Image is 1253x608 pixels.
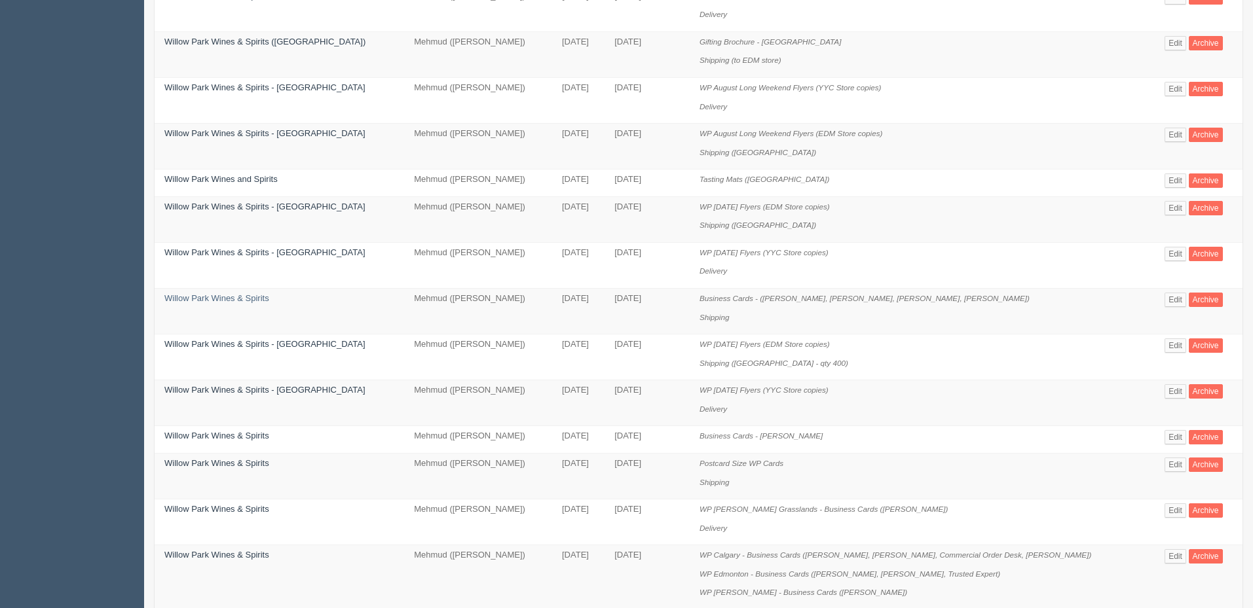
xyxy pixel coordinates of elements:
td: [DATE] [605,196,690,242]
i: WP [PERSON_NAME] Grasslands - Business Cards ([PERSON_NAME]) [700,505,948,513]
td: [DATE] [605,77,690,123]
a: Archive [1189,173,1223,188]
i: WP [DATE] Flyers (YYC Store copies) [700,248,829,257]
td: Mehmud ([PERSON_NAME]) [404,242,552,288]
a: Archive [1189,338,1223,353]
i: Delivery [700,266,727,275]
a: Archive [1189,82,1223,96]
td: Mehmud ([PERSON_NAME]) [404,380,552,426]
a: Willow Park Wines & Spirits ([GEOGRAPHIC_DATA]) [164,37,365,46]
td: [DATE] [552,170,605,197]
i: Delivery [700,102,727,111]
a: Edit [1165,128,1186,142]
a: Willow Park Wines & Spirits - [GEOGRAPHIC_DATA] [164,247,365,257]
td: [DATE] [605,453,690,499]
td: [DATE] [605,380,690,426]
td: Mehmud ([PERSON_NAME]) [404,77,552,123]
td: [DATE] [552,242,605,288]
a: Archive [1189,503,1223,518]
td: [DATE] [605,289,690,334]
i: WP [DATE] Flyers (EDM Store copies) [700,202,830,211]
i: WP Edmonton - Business Cards ([PERSON_NAME], [PERSON_NAME], Trusted Expert) [700,569,1000,578]
td: Mehmud ([PERSON_NAME]) [404,31,552,77]
a: Willow Park Wines & Spirits - [GEOGRAPHIC_DATA] [164,128,365,138]
td: Mehmud ([PERSON_NAME]) [404,170,552,197]
a: Edit [1165,338,1186,353]
i: Business Cards - ([PERSON_NAME], [PERSON_NAME], [PERSON_NAME], [PERSON_NAME]) [700,294,1030,302]
td: [DATE] [605,242,690,288]
a: Archive [1189,128,1223,142]
td: [DATE] [552,77,605,123]
a: Edit [1165,503,1186,518]
a: Archive [1189,549,1223,563]
a: Edit [1165,293,1186,307]
td: [DATE] [605,170,690,197]
i: Delivery [700,404,727,413]
td: [DATE] [552,499,605,545]
td: Mehmud ([PERSON_NAME]) [404,499,552,545]
a: Archive [1189,457,1223,472]
i: WP Calgary - Business Cards ([PERSON_NAME], [PERSON_NAME], Commercial Order Desk, [PERSON_NAME]) [700,550,1091,559]
a: Edit [1165,201,1186,215]
td: [DATE] [605,334,690,380]
a: Willow Park Wines & Spirits - [GEOGRAPHIC_DATA] [164,385,365,395]
a: Edit [1165,247,1186,261]
a: Archive [1189,293,1223,307]
a: Archive [1189,430,1223,444]
td: [DATE] [552,453,605,499]
td: [DATE] [605,499,690,545]
i: Shipping [700,478,730,486]
td: Mehmud ([PERSON_NAME]) [404,426,552,454]
a: Edit [1165,457,1186,472]
td: Mehmud ([PERSON_NAME]) [404,453,552,499]
a: Willow Park Wines & Spirits [164,431,269,440]
td: [DATE] [552,380,605,426]
i: WP August Long Weekend Flyers (YYC Store copies) [700,83,882,92]
i: Delivery [700,524,727,532]
a: Edit [1165,173,1186,188]
i: Delivery [700,10,727,18]
a: Willow Park Wines & Spirits - [GEOGRAPHIC_DATA] [164,82,365,92]
a: Archive [1189,201,1223,215]
a: Edit [1165,82,1186,96]
a: Edit [1165,384,1186,399]
a: Archive [1189,36,1223,50]
td: Mehmud ([PERSON_NAME]) [404,334,552,380]
td: Mehmud ([PERSON_NAME]) [404,289,552,334]
a: Willow Park Wines & Spirits [164,293,269,303]
td: [DATE] [552,289,605,334]
a: Willow Park Wines & Spirits [164,550,269,560]
i: Tasting Mats ([GEOGRAPHIC_DATA]) [700,175,830,183]
i: Business Cards - [PERSON_NAME] [700,431,823,440]
i: Shipping ([GEOGRAPHIC_DATA]) [700,148,816,156]
i: Gifting Brochure - [GEOGRAPHIC_DATA] [700,37,842,46]
td: [DATE] [552,334,605,380]
i: Shipping ([GEOGRAPHIC_DATA] - qty 400) [700,359,848,367]
i: Shipping ([GEOGRAPHIC_DATA]) [700,221,816,229]
i: WP August Long Weekend Flyers (EDM Store copies) [700,129,883,137]
td: Mehmud ([PERSON_NAME]) [404,124,552,170]
a: Willow Park Wines & Spirits [164,504,269,514]
i: Shipping [700,313,730,321]
a: Willow Park Wines and Spirits [164,174,278,184]
td: [DATE] [552,426,605,454]
i: Postcard Size WP Cards [700,459,783,467]
i: WP [DATE] Flyers (EDM Store copies) [700,340,830,348]
td: [DATE] [552,196,605,242]
a: Archive [1189,384,1223,399]
a: Edit [1165,430,1186,444]
td: [DATE] [552,124,605,170]
td: [DATE] [605,426,690,454]
td: [DATE] [605,31,690,77]
a: Archive [1189,247,1223,261]
td: [DATE] [605,124,690,170]
a: Edit [1165,549,1186,563]
a: Willow Park Wines & Spirits - [GEOGRAPHIC_DATA] [164,202,365,211]
a: Willow Park Wines & Spirits - [GEOGRAPHIC_DATA] [164,339,365,349]
a: Edit [1165,36,1186,50]
i: Shipping (to EDM store) [700,56,781,64]
i: WP [PERSON_NAME] - Business Cards ([PERSON_NAME]) [700,588,907,596]
i: WP [DATE] Flyers (YYC Store copies) [700,385,829,394]
td: Mehmud ([PERSON_NAME]) [404,196,552,242]
td: [DATE] [552,31,605,77]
